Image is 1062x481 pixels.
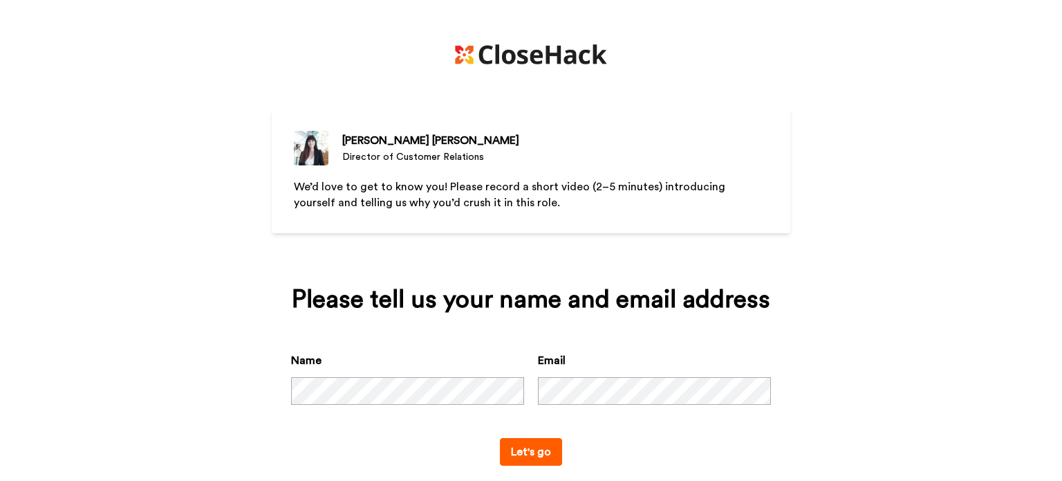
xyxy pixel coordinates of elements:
img: https://cdn.bonjoro.com/media/8ef20797-8052-423f-a066-3a70dff60c56/6f41e73b-fbe8-40a5-8aec-628176... [455,44,607,64]
div: Please tell us your name and email address [291,286,771,314]
button: Let's go [500,438,562,466]
div: [PERSON_NAME] [PERSON_NAME] [342,132,519,149]
label: Name [291,352,322,369]
span: We’d love to get to know you! Please record a short video (2–5 minutes) introducing yourself and ... [294,181,728,208]
label: Email [538,352,566,369]
img: Director of Customer Relations [294,131,328,165]
div: Director of Customer Relations [342,150,519,164]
